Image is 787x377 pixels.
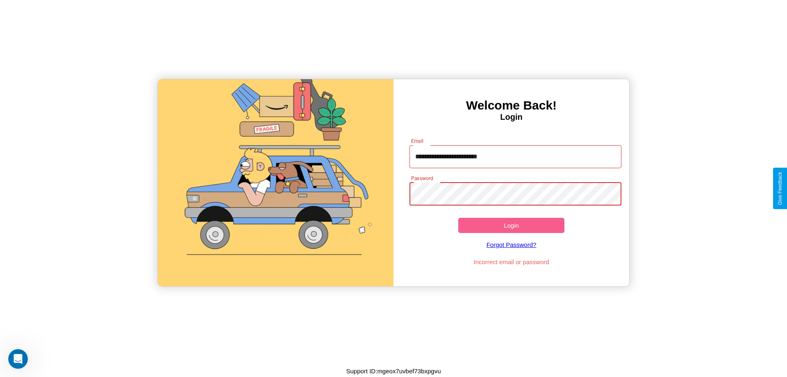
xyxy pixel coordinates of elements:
p: Support ID: mgeox7uvbef73bxpgvu [346,366,441,377]
button: Login [458,218,564,233]
p: Incorrect email or password [405,256,618,267]
div: Give Feedback [777,172,783,205]
h4: Login [393,112,629,122]
label: Email [411,137,424,144]
iframe: Intercom live chat [8,349,28,369]
a: Forgot Password? [405,233,618,256]
label: Password [411,175,433,182]
img: gif [158,79,393,286]
h3: Welcome Back! [393,98,629,112]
